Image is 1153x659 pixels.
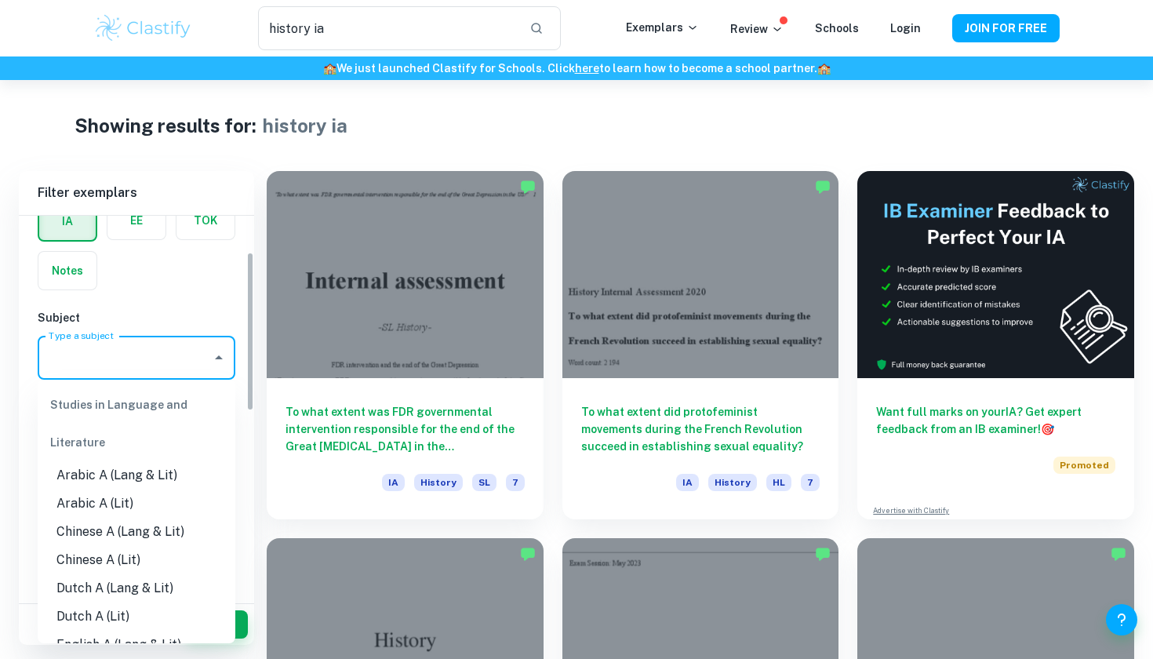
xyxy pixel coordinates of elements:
[93,13,193,44] img: Clastify logo
[323,62,336,75] span: 🏫
[38,603,235,631] li: Dutch A (Lit)
[730,20,784,38] p: Review
[263,111,347,140] h1: history ia
[708,474,757,491] span: History
[817,62,831,75] span: 🏫
[49,329,114,342] label: Type a subject
[38,252,96,289] button: Notes
[1041,423,1054,435] span: 🎯
[857,171,1134,378] img: Thumbnail
[626,19,699,36] p: Exemplars
[382,474,405,491] span: IA
[75,111,256,140] h1: Showing results for:
[1111,546,1126,562] img: Marked
[575,62,599,75] a: here
[815,179,831,195] img: Marked
[38,309,235,326] h6: Subject
[890,22,921,35] a: Login
[876,403,1115,438] h6: Want full marks on your IA ? Get expert feedback from an IB examiner!
[38,386,235,461] div: Studies in Language and Literature
[520,546,536,562] img: Marked
[38,546,235,574] li: Chinese A (Lit)
[414,474,463,491] span: History
[472,474,496,491] span: SL
[258,6,517,50] input: Search for any exemplars...
[857,171,1134,519] a: Want full marks on yourIA? Get expert feedback from an IB examiner!PromotedAdvertise with Clastify
[208,347,230,369] button: Close
[286,403,525,455] h6: To what extent was FDR governmental intervention responsible for the end of the Great [MEDICAL_DA...
[873,505,949,516] a: Advertise with Clastify
[506,474,525,491] span: 7
[38,461,235,490] li: Arabic A (Lang & Lit)
[676,474,699,491] span: IA
[267,171,544,519] a: To what extent was FDR governmental intervention responsible for the end of the Great [MEDICAL_DA...
[176,202,235,239] button: TOK
[38,518,235,546] li: Chinese A (Lang & Lit)
[38,574,235,603] li: Dutch A (Lang & Lit)
[3,60,1150,77] h6: We just launched Clastify for Schools. Click to learn how to become a school partner.
[38,490,235,518] li: Arabic A (Lit)
[815,546,831,562] img: Marked
[19,171,254,215] h6: Filter exemplars
[581,403,820,455] h6: To what extent did protofeminist movements during the French Revolution succeed in establishing s...
[39,202,96,240] button: IA
[1053,457,1115,474] span: Promoted
[1106,604,1137,635] button: Help and Feedback
[815,22,859,35] a: Schools
[520,179,536,195] img: Marked
[952,14,1060,42] button: JOIN FOR FREE
[766,474,791,491] span: HL
[107,202,165,239] button: EE
[562,171,839,519] a: To what extent did protofeminist movements during the French Revolution succeed in establishing s...
[801,474,820,491] span: 7
[38,631,235,659] li: English A (Lang & Lit)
